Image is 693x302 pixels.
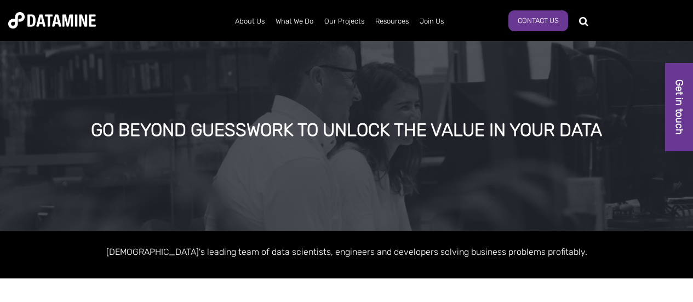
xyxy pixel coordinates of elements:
[230,7,270,36] a: About Us
[414,7,449,36] a: Join Us
[8,12,96,29] img: Datamine
[665,63,693,151] a: Get in touch
[270,7,319,36] a: What We Do
[319,7,370,36] a: Our Projects
[508,10,568,31] a: Contact Us
[83,121,610,140] div: GO BEYOND GUESSWORK TO UNLOCK THE VALUE IN YOUR DATA
[35,244,659,259] p: [DEMOGRAPHIC_DATA]'s leading team of data scientists, engineers and developers solving business p...
[370,7,414,36] a: Resources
